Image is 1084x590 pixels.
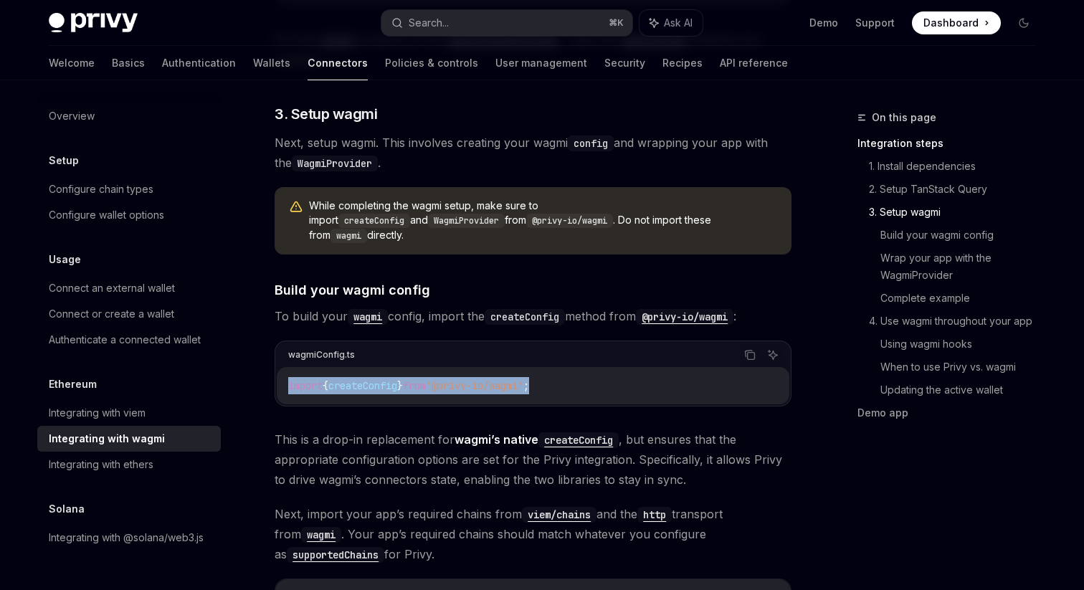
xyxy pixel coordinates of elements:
span: ; [523,379,529,392]
a: @privy-io/wagmi [636,309,733,323]
a: Integrating with ethers [37,452,221,477]
a: Configure chain types [37,176,221,202]
div: Authenticate a connected wallet [49,331,201,348]
a: Updating the active wallet [880,379,1047,401]
code: wagmi [301,527,341,543]
code: supportedChains [287,547,384,563]
a: Overview [37,103,221,129]
a: Authenticate a connected wallet [37,327,221,353]
a: Basics [112,46,145,80]
a: Demo app [857,401,1047,424]
span: Next, setup wagmi. This involves creating your wagmi and wrapping your app with the . [275,133,791,173]
h5: Usage [49,251,81,268]
a: Configure wallet options [37,202,221,228]
a: Connect an external wallet [37,275,221,301]
a: Wrap your app with the WagmiProvider [880,247,1047,287]
a: Integrating with viem [37,400,221,426]
a: Using wagmi hooks [880,333,1047,356]
a: API reference [720,46,788,80]
a: Integrating with @solana/web3.js [37,525,221,551]
a: Welcome [49,46,95,80]
a: Dashboard [912,11,1001,34]
button: Ask AI [764,346,782,364]
a: 4. Use wagmi throughout your app [869,310,1047,333]
a: Wallets [253,46,290,80]
a: Build your wagmi config [880,224,1047,247]
div: Overview [49,108,95,125]
span: ⌘ K [609,17,624,29]
span: from [403,379,426,392]
code: wagmi [331,229,367,243]
a: 1. Install dependencies [869,155,1047,178]
span: While completing the wagmi setup, make sure to import and from . Do not import these from directly. [309,199,777,243]
h5: Setup [49,152,79,169]
div: Configure wallet options [49,206,164,224]
span: Build your wagmi config [275,280,430,300]
a: Security [604,46,645,80]
button: Toggle dark mode [1012,11,1035,34]
div: Configure chain types [49,181,153,198]
a: 2. Setup TanStack Query [869,178,1047,201]
a: User management [495,46,587,80]
a: When to use Privy vs. wagmi [880,356,1047,379]
a: Complete example [880,287,1047,310]
a: wagmi [348,309,388,323]
span: import [288,379,323,392]
button: Copy the contents from the code block [741,346,759,364]
a: Integrating with wagmi [37,426,221,452]
code: @privy-io/wagmi [526,214,613,228]
a: Demo [809,16,838,30]
a: Connect or create a wallet [37,301,221,327]
a: Connectors [308,46,368,80]
span: { [323,379,328,392]
div: Integrating with viem [49,404,146,422]
div: Integrating with ethers [49,456,153,473]
code: createConfig [338,214,410,228]
div: Integrating with wagmi [49,430,165,447]
a: viem/chains [522,507,596,521]
code: wagmi [348,309,388,325]
span: On this page [872,109,936,126]
span: Dashboard [923,16,979,30]
a: Recipes [662,46,703,80]
div: Search... [409,14,449,32]
code: config [568,135,614,151]
svg: Warning [289,200,303,214]
span: createConfig [328,379,397,392]
code: viem/chains [522,507,596,523]
button: Search...⌘K [381,10,632,36]
code: WagmiProvider [428,214,505,228]
code: @privy-io/wagmi [636,309,733,325]
a: Policies & controls [385,46,478,80]
div: Connect or create a wallet [49,305,174,323]
a: 3. Setup wagmi [869,201,1047,224]
button: Ask AI [640,10,703,36]
div: Integrating with @solana/web3.js [49,529,204,546]
span: To build your config, import the method from : [275,306,791,326]
span: Ask AI [664,16,693,30]
div: Connect an external wallet [49,280,175,297]
a: wagmi’s nativecreateConfig [455,432,619,447]
span: Next, import your app’s required chains from and the transport from . Your app’s required chains ... [275,504,791,564]
a: wagmi [301,527,341,541]
code: WagmiProvider [292,156,378,171]
a: Integration steps [857,132,1047,155]
img: dark logo [49,13,138,33]
span: This is a drop-in replacement for , but ensures that the appropriate configuration options are se... [275,429,791,490]
code: http [637,507,672,523]
a: Support [855,16,895,30]
h5: Solana [49,500,85,518]
h5: Ethereum [49,376,97,393]
span: } [397,379,403,392]
div: wagmiConfig.ts [288,346,355,364]
span: 3. Setup wagmi [275,104,377,124]
a: supportedChains [287,547,384,561]
code: createConfig [538,432,619,448]
a: Authentication [162,46,236,80]
span: '@privy-io/wagmi' [426,379,523,392]
code: createConfig [485,309,565,325]
a: http [637,507,672,521]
